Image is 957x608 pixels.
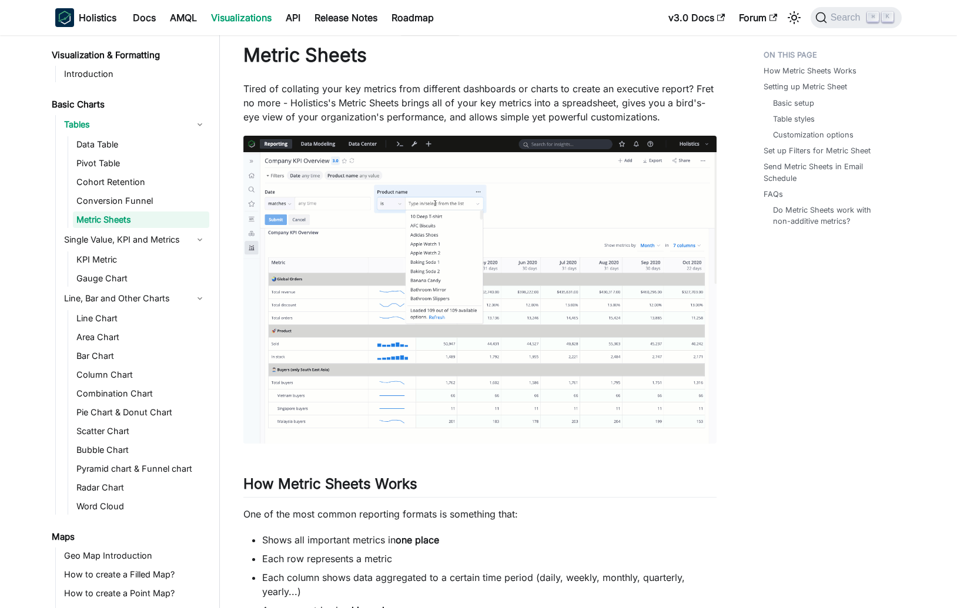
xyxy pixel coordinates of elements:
[773,113,815,125] a: Table styles
[73,423,209,439] a: Scatter Chart
[73,348,209,364] a: Bar Chart
[61,547,209,564] a: Geo Map Introduction
[243,43,717,67] h1: Metric Sheets
[61,230,209,249] a: Single Value, KPI and Metrics
[73,193,209,209] a: Conversion Funnel
[773,98,814,109] a: Basic setup
[764,161,895,183] a: Send Metric Sheets in Email Schedule
[773,204,890,227] a: Do Metric Sheets work with non-additive metrics?
[279,8,307,27] a: API
[55,8,116,27] a: HolisticsHolistics
[764,189,783,200] a: FAQs
[764,81,847,92] a: Setting up Metric Sheet
[262,552,717,566] li: Each row represents a metric
[262,533,717,547] li: Shows all important metrics in
[73,479,209,496] a: Radar Chart
[79,11,116,25] b: Holistics
[73,367,209,383] a: Column Chart
[61,115,209,134] a: Tables
[396,534,439,546] strong: one place
[61,66,209,82] a: Introduction
[262,570,717,599] li: Each column shows data aggregated to a certain time period (daily, weekly, monthly, quarterly, ye...
[61,585,209,602] a: How to create a Point Map?
[73,270,209,287] a: Gauge Chart
[307,8,384,27] a: Release Notes
[48,96,209,113] a: Basic Charts
[73,136,209,153] a: Data Table
[73,442,209,458] a: Bubble Chart
[384,8,441,27] a: Roadmap
[867,12,879,22] kbd: ⌘
[73,461,209,477] a: Pyramid chart & Funnel chart
[73,174,209,190] a: Cohort Retention
[126,8,163,27] a: Docs
[73,251,209,268] a: KPI Metric
[43,35,220,608] nav: Docs sidebar
[785,8,804,27] button: Switch between dark and light mode (currently light mode)
[55,8,74,27] img: Holistics
[732,8,784,27] a: Forum
[773,129,854,140] a: Customization options
[73,404,209,421] a: Pie Chart & Donut Chart
[882,12,894,22] kbd: K
[48,529,209,545] a: Maps
[48,47,209,63] a: Visualization & Formatting
[827,12,868,23] span: Search
[73,310,209,327] a: Line Chart
[73,329,209,345] a: Area Chart
[764,65,856,76] a: How Metric Sheets Works
[661,8,732,27] a: v3.0 Docs
[243,475,717,498] h2: How Metric Sheets Works
[243,507,717,521] p: One of the most common reporting formats is something that:
[73,211,209,228] a: Metric Sheets
[73,498,209,515] a: Word Cloud
[73,385,209,402] a: Combination Chart
[243,82,717,124] p: Tired of collating your key metrics from different dashboards or charts to create an executive re...
[61,566,209,583] a: How to create a Filled Map?
[811,7,902,28] button: Search (Command+K)
[764,145,871,156] a: Set up Filters for Metric Sheet
[73,155,209,172] a: Pivot Table
[204,8,279,27] a: Visualizations
[61,289,209,308] a: Line, Bar and Other Charts
[163,8,204,27] a: AMQL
